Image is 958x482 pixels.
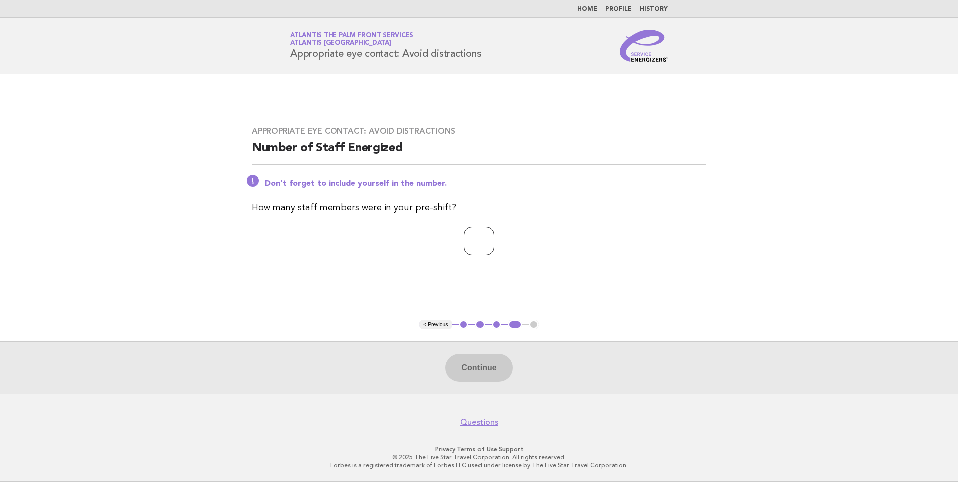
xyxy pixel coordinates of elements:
[475,320,485,330] button: 2
[460,417,498,427] a: Questions
[290,33,481,59] h1: Appropriate eye contact: Avoid distractions
[499,446,523,453] a: Support
[457,446,497,453] a: Terms of Use
[290,32,413,46] a: Atlantis The Palm Front ServicesAtlantis [GEOGRAPHIC_DATA]
[252,126,706,136] h3: Appropriate eye contact: Avoid distractions
[492,320,502,330] button: 3
[508,320,522,330] button: 4
[252,201,706,215] p: How many staff members were in your pre-shift?
[435,446,455,453] a: Privacy
[290,40,391,47] span: Atlantis [GEOGRAPHIC_DATA]
[605,6,632,12] a: Profile
[252,140,706,165] h2: Number of Staff Energized
[172,453,786,461] p: © 2025 The Five Star Travel Corporation. All rights reserved.
[620,30,668,62] img: Service Energizers
[265,179,706,189] p: Don't forget to include yourself in the number.
[172,445,786,453] p: · ·
[577,6,597,12] a: Home
[640,6,668,12] a: History
[172,461,786,469] p: Forbes is a registered trademark of Forbes LLC used under license by The Five Star Travel Corpora...
[459,320,469,330] button: 1
[419,320,452,330] button: < Previous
